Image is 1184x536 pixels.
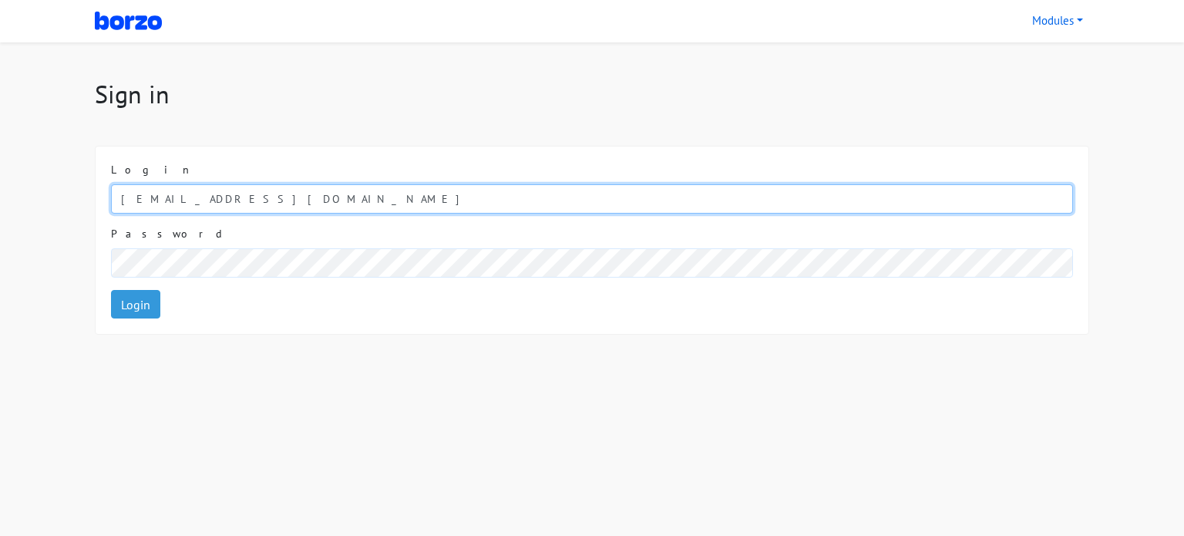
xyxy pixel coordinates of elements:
[111,290,160,319] a: Login
[1026,6,1089,36] a: Modules
[111,162,197,178] label: Login
[111,184,1073,214] input: Enter login
[95,10,162,32] img: Borzo - Fast and flexible intra-city delivery for businesses and individuals
[95,79,1089,109] h1: Sign in
[111,226,224,242] label: Password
